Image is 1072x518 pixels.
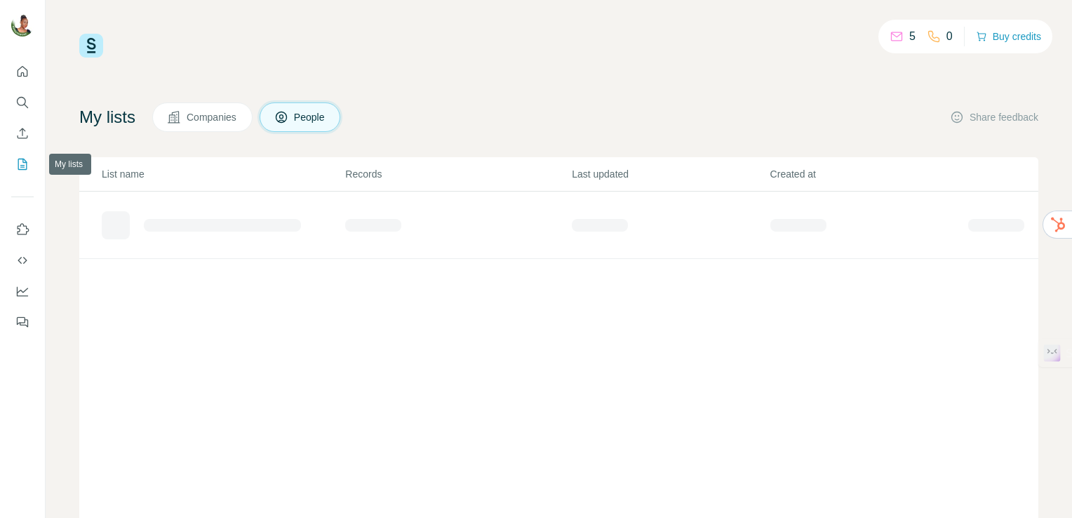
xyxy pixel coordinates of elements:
span: Companies [187,110,238,124]
p: 0 [946,28,953,45]
img: Avatar [11,14,34,36]
button: Use Surfe API [11,248,34,273]
button: Buy credits [976,27,1041,46]
button: Share feedback [950,110,1038,124]
span: People [294,110,326,124]
button: My lists [11,152,34,177]
button: Feedback [11,310,34,335]
p: List name [102,167,344,181]
img: Surfe Logo [79,34,103,58]
button: Dashboard [11,279,34,304]
h4: My lists [79,106,135,128]
button: Search [11,90,34,115]
p: Created at [770,167,967,181]
p: Last updated [572,167,768,181]
p: 5 [909,28,916,45]
button: Quick start [11,59,34,84]
button: Use Surfe on LinkedIn [11,217,34,242]
p: Records [345,167,570,181]
button: Enrich CSV [11,121,34,146]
